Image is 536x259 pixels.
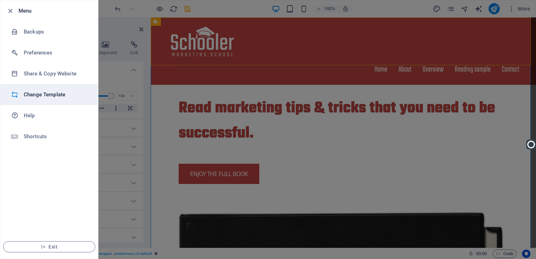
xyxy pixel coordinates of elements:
h6: Change Template [24,90,88,99]
a: Help [0,105,98,126]
button: Exit [3,241,95,252]
h6: Preferences [24,49,88,57]
h6: Menu [18,7,92,15]
h6: Share & Copy Website [24,69,88,78]
img: Ooma Logo [526,140,536,149]
h6: Backups [24,28,88,36]
h6: Shortcuts [24,132,88,141]
span: Exit [9,244,89,250]
h6: Help [24,111,88,120]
